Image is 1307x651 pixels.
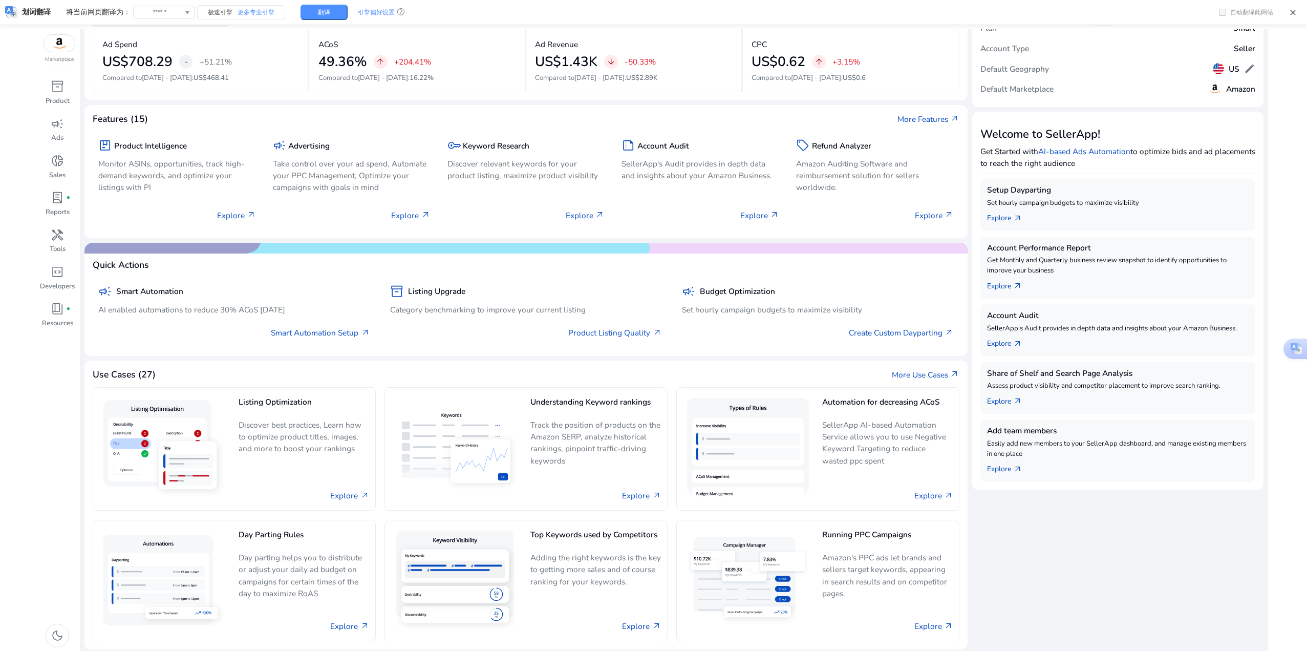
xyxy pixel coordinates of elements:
[607,57,616,67] span: arrow_downward
[39,263,76,300] a: code_blocksDevelopers
[394,58,431,66] p: +204.41%
[288,141,330,151] h5: Advertising
[200,58,232,66] p: +51.21%
[410,73,434,82] span: 16.22%
[318,73,516,83] p: Compared to :
[51,80,64,93] span: inventory_2
[740,209,779,221] p: Explore
[682,533,813,629] img: Running PPC Campaigns
[622,139,635,152] span: summarize
[832,58,860,66] p: +3.15%
[530,397,661,415] h5: Understanding Keyword rankings
[652,622,661,631] span: arrow_outward
[822,552,953,599] p: Amazon's PPC ads let brands and sellers target keywords, appearing in search results and on compe...
[897,113,959,125] a: More Featuresarrow_outward
[98,139,112,152] span: package
[40,282,75,292] p: Developers
[987,276,1032,292] a: Explorearrow_outward
[330,620,369,632] a: Explore
[822,397,953,415] h5: Automation for decreasing ACoS
[682,285,695,298] span: campaign
[1013,282,1022,291] span: arrow_outward
[66,307,71,311] span: fiber_manual_record
[51,629,64,642] span: dark_mode
[102,38,137,50] p: Ad Spend
[273,139,286,152] span: campaign
[1229,65,1239,74] h5: US
[796,158,954,193] p: Amazon Auditing Software and reimbursement solution for sellers worldwide.
[194,73,229,82] span: US$468.41
[1013,397,1022,406] span: arrow_outward
[39,78,76,115] a: inventory_2Product
[980,44,1029,53] h5: Account Type
[566,209,605,221] p: Explore
[99,396,229,502] img: Listing Optimization
[980,145,1255,169] p: Get Started with to optimize bids and ad placements to reach the right audience
[1208,82,1222,95] img: amazon.svg
[98,304,370,316] p: AI enabled automations to reduce 30% ACoS [DATE]
[93,114,148,124] h4: Features (15)
[1038,146,1130,157] a: AI-based Ads Automation
[945,328,954,338] span: arrow_outward
[944,622,953,631] span: arrow_outward
[93,369,156,380] h4: Use Cases (27)
[51,302,64,316] span: book_4
[568,327,661,339] a: Product Listing Quality
[1234,44,1255,53] h5: Seller
[50,244,66,255] p: Tools
[530,552,661,595] p: Adding the right keywords is the key to getting more sales and of course ranking for your keywords.
[987,439,1249,459] p: Easily add new members to your SellerApp dashboard, and manage existing members in one place
[653,328,662,338] span: arrow_outward
[987,459,1032,475] a: Explorearrow_outward
[98,158,256,193] p: Monitor ASINs, opportunities, track high-demand keywords, and optimize your listings with PI
[51,154,64,167] span: donut_small
[39,300,76,337] a: book_4fiber_manual_recordResources
[987,243,1249,253] h5: Account Performance Report
[987,185,1249,195] h5: Setup Dayparting
[247,211,256,220] span: arrow_outward
[1233,24,1255,33] h5: Smart
[987,198,1249,208] p: Set hourly campaign budgets to maximize visibility
[1013,465,1022,474] span: arrow_outward
[421,211,431,220] span: arrow_outward
[239,397,369,415] h5: Listing Optimization
[1013,214,1022,223] span: arrow_outward
[622,490,661,501] a: Explore
[637,141,689,151] h5: Account Audit
[391,209,430,221] p: Explore
[849,327,954,339] a: Create Custom Dayparting
[815,57,824,67] span: arrow_upward
[447,139,461,152] span: key
[535,73,732,83] p: Compared to :
[987,369,1249,378] h5: Share of Shelf and Search Page Analysis
[535,38,578,50] p: Ad Revenue
[114,141,187,151] h5: Product Intelligence
[530,530,661,548] h5: Top Keywords used by Competitors
[391,404,521,494] img: Understanding Keyword rankings
[1244,63,1255,74] span: edit
[843,73,866,82] span: US$0.6
[116,287,183,296] h5: Smart Automation
[987,208,1032,224] a: Explorearrow_outward
[812,141,871,151] h5: Refund Analyzer
[39,115,76,152] a: campaignAds
[102,54,173,70] h2: US$708.29
[626,73,657,82] span: US$2.89K
[574,73,625,82] span: [DATE] - [DATE]
[408,287,465,296] h5: Listing Upgrade
[45,56,74,64] p: Marketplace
[914,490,953,501] a: Explore
[51,117,64,131] span: campaign
[318,54,367,70] h2: 49.36%
[39,226,76,263] a: handymanTools
[945,211,954,220] span: arrow_outward
[98,285,112,298] span: campaign
[530,419,661,466] p: Track the position of products on the Amazon SERP, analyze historical rankings, pinpoint traffic-...
[447,158,605,181] p: Discover relevant keywords for your product listing, maximize product visibility
[980,24,997,33] h5: Plan
[652,491,661,500] span: arrow_outward
[987,324,1249,334] p: SellerApp's Audit provides in depth data and insights about your Amazon Business.
[239,530,369,548] h5: Day Parting Rules
[944,491,953,500] span: arrow_outward
[66,196,71,200] span: fiber_manual_record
